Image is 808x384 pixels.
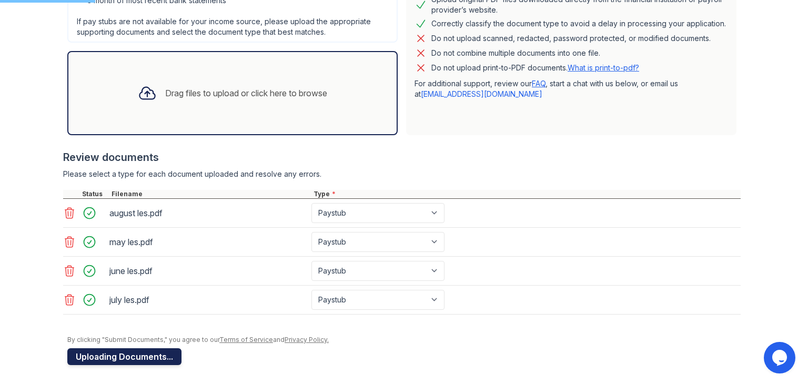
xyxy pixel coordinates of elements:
p: For additional support, review our , start a chat with us below, or email us at [415,78,728,99]
div: august les.pdf [109,205,307,221]
div: Please select a type for each document uploaded and resolve any errors. [63,169,741,179]
div: Filename [109,190,311,198]
div: may les.pdf [109,234,307,250]
div: Drag files to upload or click here to browse [165,87,327,99]
a: Terms of Service [219,336,273,343]
p: Do not upload print-to-PDF documents. [431,63,639,73]
iframe: chat widget [764,342,797,373]
a: FAQ [532,79,546,88]
div: Do not combine multiple documents into one file. [431,47,600,59]
div: july les.pdf [109,291,307,308]
a: Privacy Policy. [285,336,329,343]
a: What is print-to-pdf? [568,63,639,72]
div: Do not upload scanned, redacted, password protected, or modified documents. [431,32,711,45]
button: Uploading Documents... [67,348,181,365]
div: Status [80,190,109,198]
div: Type [311,190,741,198]
div: By clicking "Submit Documents," you agree to our and [67,336,741,344]
div: june les.pdf [109,262,307,279]
a: [EMAIL_ADDRESS][DOMAIN_NAME] [421,89,542,98]
div: Review documents [63,150,741,165]
div: Correctly classify the document type to avoid a delay in processing your application. [431,17,726,30]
